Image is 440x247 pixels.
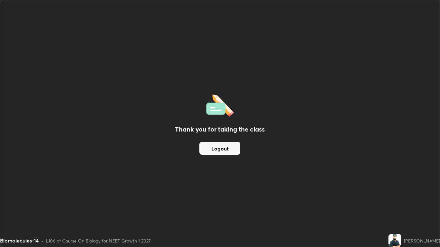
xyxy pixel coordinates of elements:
div: L106 of Course On Biology for NEET Growth 1 2027 [46,237,151,244]
h2: Thank you for taking the class [175,124,265,134]
div: • [41,237,43,244]
img: 55af2534bffa497aa48d4b680613671a.jpg [388,234,401,247]
div: [PERSON_NAME] [404,237,440,244]
button: Logout [199,142,240,155]
img: offlineFeedback.1438e8b3.svg [206,92,234,117]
